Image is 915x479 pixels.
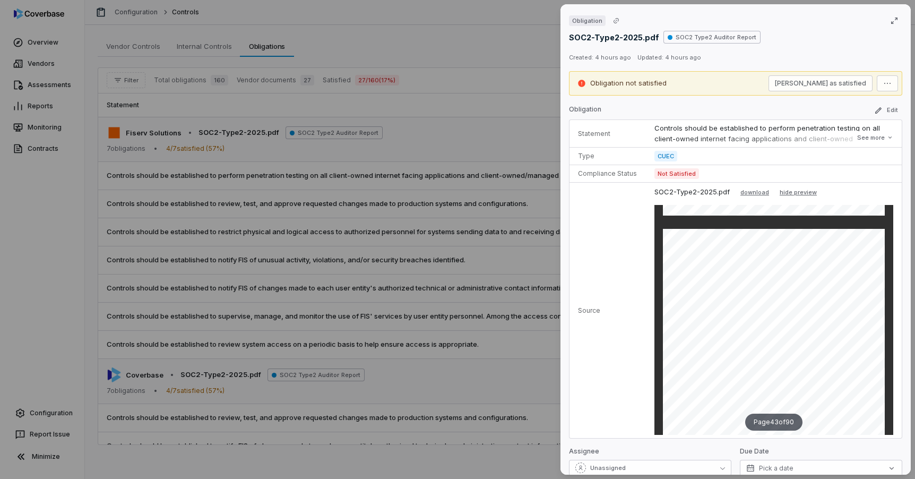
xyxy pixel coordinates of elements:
button: hide preview [780,186,817,199]
p: Source [578,306,637,315]
button: Pick a date [740,460,902,477]
p: Compliance Status [578,169,637,178]
span: SOC2 Type2 Auditor Report [663,31,761,44]
p: Controls should be established to perform penetration testing on all client-owned internet facing... [654,123,893,155]
button: Edit [870,104,902,117]
button: [PERSON_NAME] as satisfied [769,75,873,91]
span: CUEC [654,151,677,161]
p: Statement [578,130,637,138]
p: Obligation not satisfied [590,78,667,89]
p: Type [578,152,637,160]
div: Page 43 of 90 [745,414,802,431]
span: Obligation [572,16,602,25]
span: Created: 4 hours ago [569,54,631,61]
button: Copy link [607,11,626,30]
p: Due Date [740,447,902,460]
button: download [736,186,773,199]
span: Updated: 4 hours ago [637,54,701,61]
p: Assignee [569,447,731,460]
button: See more [854,128,896,147]
span: Unassigned [590,464,626,472]
p: Obligation [569,105,601,118]
p: SOC2-Type2-2025.pdf [569,32,659,43]
span: Pick a date [759,464,793,473]
p: SOC2-Type2-2025.pdf [654,187,730,198]
span: Not Satisfied [654,168,699,179]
